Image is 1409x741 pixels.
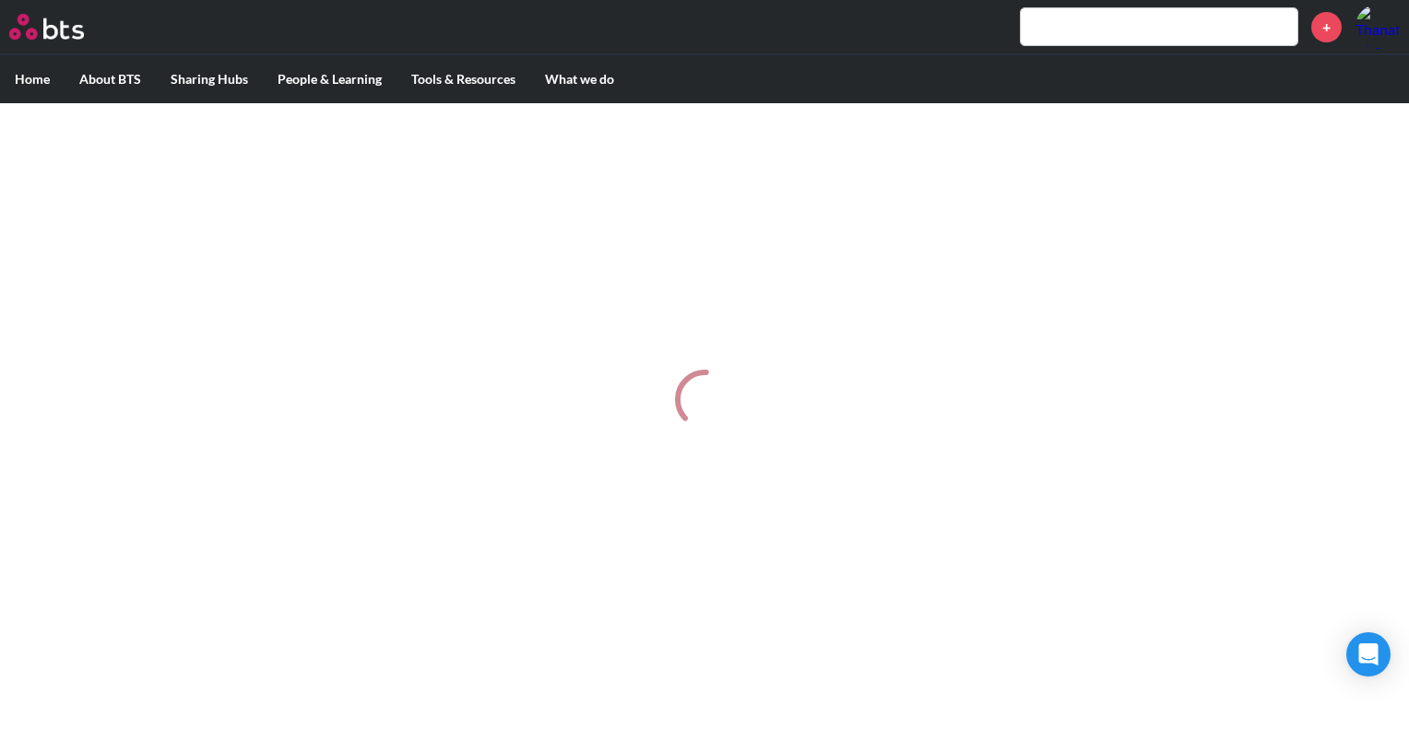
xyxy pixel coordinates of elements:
[9,14,84,40] img: BTS Logo
[530,55,629,103] label: What we do
[397,55,530,103] label: Tools & Resources
[1356,5,1400,49] img: Thanatchaporn Chantapisit
[263,55,397,103] label: People & Learning
[1311,12,1342,42] a: +
[1346,632,1391,676] div: Open Intercom Messenger
[9,14,118,40] a: Go home
[65,55,156,103] label: About BTS
[1356,5,1400,49] a: Profile
[156,55,263,103] label: Sharing Hubs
